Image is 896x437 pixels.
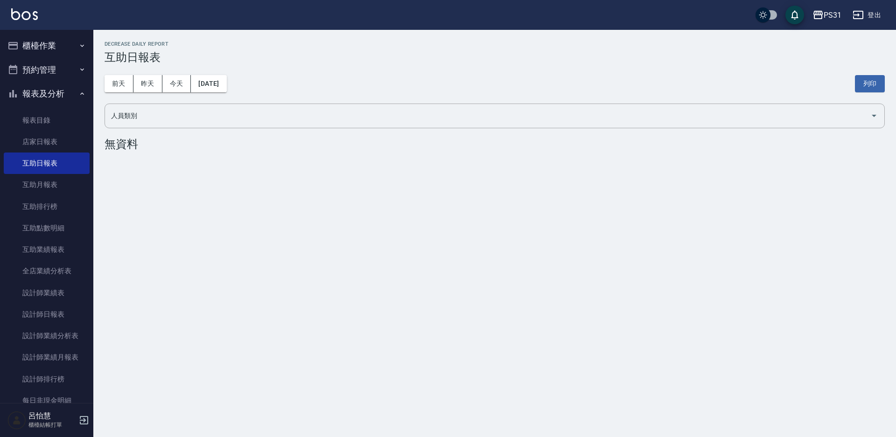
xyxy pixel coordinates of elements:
div: PS31 [824,9,841,21]
button: 前天 [105,75,133,92]
a: 互助月報表 [4,174,90,195]
button: PS31 [809,6,845,25]
button: 列印 [855,75,885,92]
a: 店家日報表 [4,131,90,153]
a: 互助業績報表 [4,239,90,260]
button: [DATE] [191,75,226,92]
button: 今天 [162,75,191,92]
h5: 呂怡慧 [28,411,76,421]
a: 互助排行榜 [4,196,90,217]
button: Open [867,108,882,123]
img: Logo [11,8,38,20]
button: 昨天 [133,75,162,92]
a: 設計師業績分析表 [4,325,90,347]
div: 無資料 [105,138,885,151]
a: 設計師業績表 [4,282,90,304]
a: 報表目錄 [4,110,90,131]
button: 報表及分析 [4,82,90,106]
a: 設計師排行榜 [4,368,90,390]
p: 櫃檯結帳打單 [28,421,76,429]
h3: 互助日報表 [105,51,885,64]
a: 設計師業績月報表 [4,347,90,368]
button: 預約管理 [4,58,90,82]
button: 登出 [849,7,885,24]
h2: Decrease Daily Report [105,41,885,47]
a: 全店業績分析表 [4,260,90,282]
button: 櫃檯作業 [4,34,90,58]
a: 互助日報表 [4,153,90,174]
a: 每日非現金明細 [4,390,90,411]
input: 人員名稱 [109,108,867,124]
img: Person [7,411,26,430]
button: save [785,6,804,24]
a: 互助點數明細 [4,217,90,239]
a: 設計師日報表 [4,304,90,325]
